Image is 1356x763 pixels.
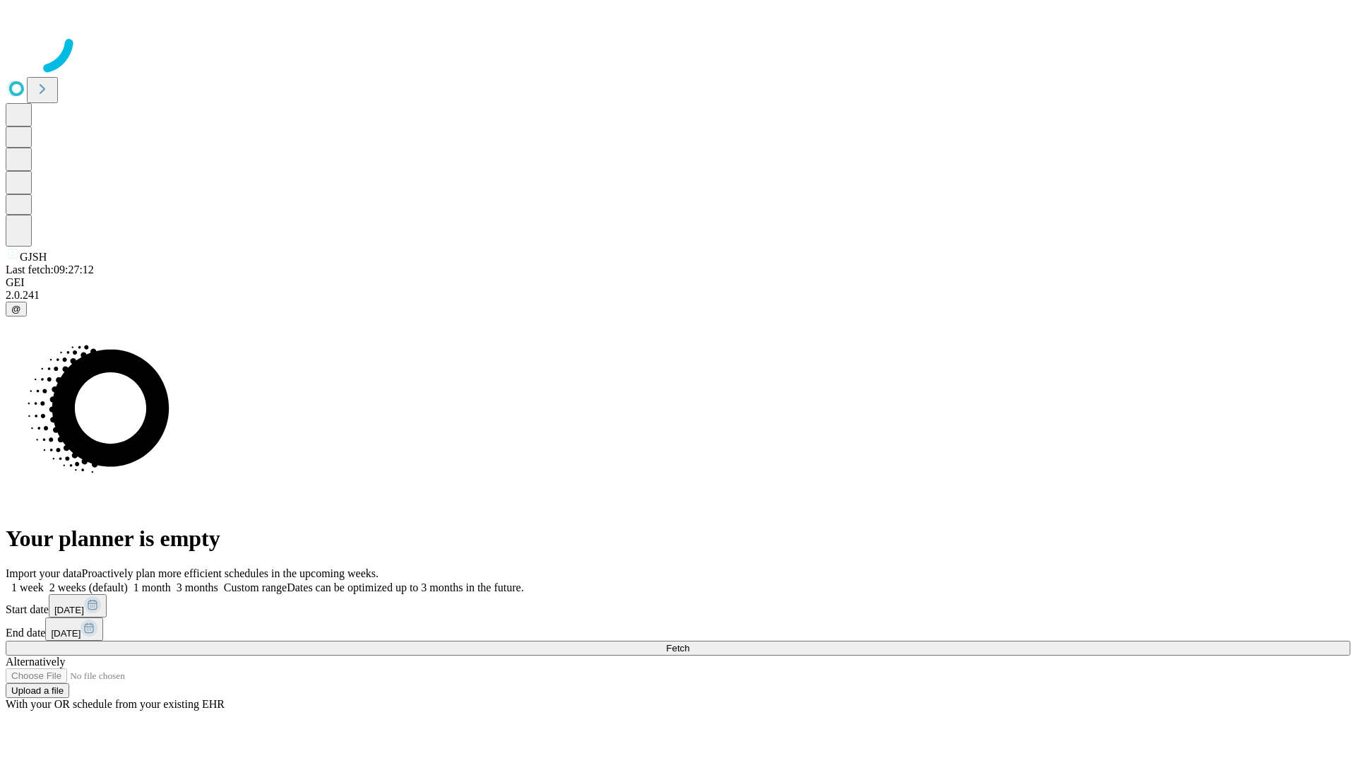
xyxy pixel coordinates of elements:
[11,581,44,593] span: 1 week
[6,617,1350,641] div: End date
[49,594,107,617] button: [DATE]
[6,641,1350,656] button: Fetch
[51,628,81,639] span: [DATE]
[6,683,69,698] button: Upload a file
[45,617,103,641] button: [DATE]
[6,698,225,710] span: With your OR schedule from your existing EHR
[6,276,1350,289] div: GEI
[6,594,1350,617] div: Start date
[11,304,21,314] span: @
[82,567,379,579] span: Proactively plan more efficient schedules in the upcoming weeks.
[224,581,287,593] span: Custom range
[20,251,47,263] span: GJSH
[6,526,1350,552] h1: Your planner is empty
[287,581,523,593] span: Dates can be optimized up to 3 months in the future.
[6,264,94,276] span: Last fetch: 09:27:12
[6,302,27,317] button: @
[49,581,128,593] span: 2 weeks (default)
[54,605,84,615] span: [DATE]
[177,581,218,593] span: 3 months
[666,643,689,653] span: Fetch
[133,581,171,593] span: 1 month
[6,567,82,579] span: Import your data
[6,289,1350,302] div: 2.0.241
[6,656,65,668] span: Alternatively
